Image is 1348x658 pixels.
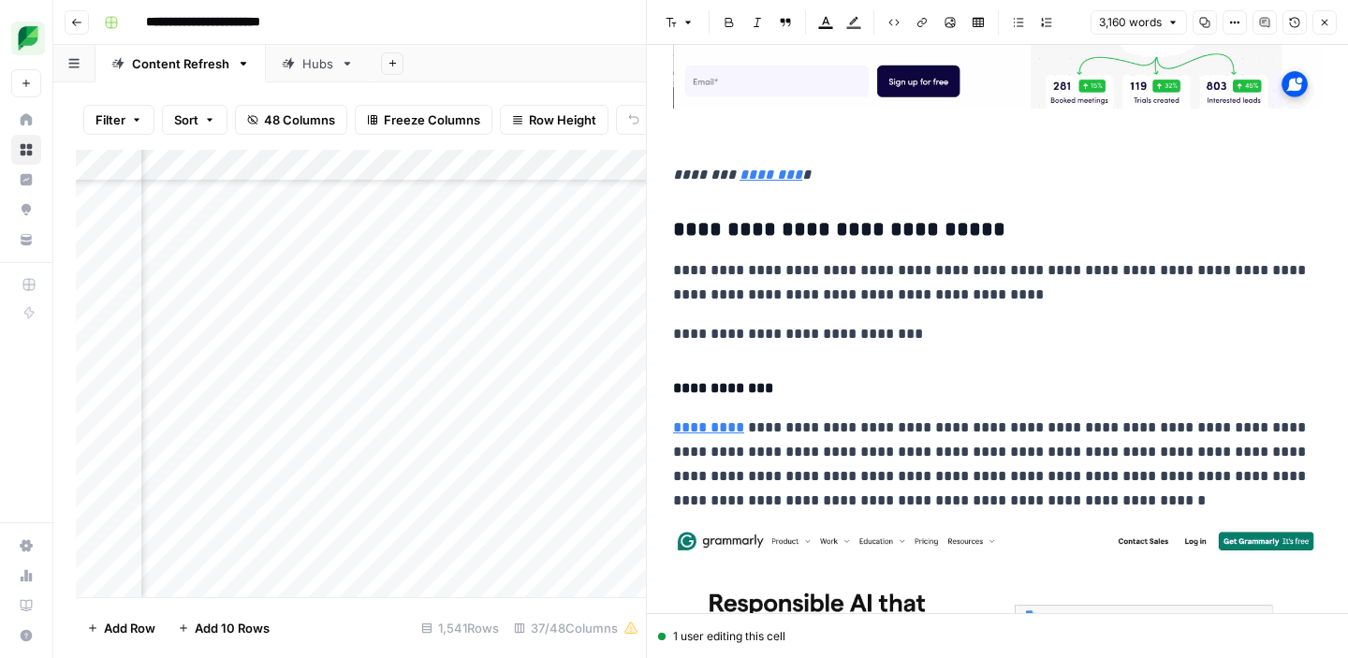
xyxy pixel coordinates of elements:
button: Workspace: SproutSocial [11,15,41,62]
button: Help + Support [11,621,41,651]
span: 3,160 words [1099,14,1162,31]
button: Row Height [500,105,608,135]
button: Add Row [76,613,167,643]
button: 48 Columns [235,105,347,135]
button: 3,160 words [1091,10,1187,35]
span: Add 10 Rows [195,619,270,637]
button: Freeze Columns [355,105,492,135]
span: Sort [174,110,198,129]
button: Sort [162,105,227,135]
a: Learning Hub [11,591,41,621]
a: Opportunities [11,195,41,225]
a: Hubs [266,45,370,82]
a: Home [11,105,41,135]
a: Usage [11,561,41,591]
div: Hubs [302,54,333,73]
a: Browse [11,135,41,165]
a: Content Refresh [95,45,266,82]
div: 1 user editing this cell [658,628,1337,645]
div: 37/48 Columns [506,613,646,643]
span: Row Height [529,110,596,129]
button: Undo [616,105,689,135]
span: Filter [95,110,125,129]
span: 48 Columns [264,110,335,129]
span: Freeze Columns [384,110,480,129]
button: Add 10 Rows [167,613,281,643]
button: Filter [83,105,154,135]
span: Add Row [104,619,155,637]
a: Insights [11,165,41,195]
img: SproutSocial Logo [11,22,45,55]
a: Settings [11,531,41,561]
div: Content Refresh [132,54,229,73]
a: Your Data [11,225,41,255]
div: 1,541 Rows [414,613,506,643]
